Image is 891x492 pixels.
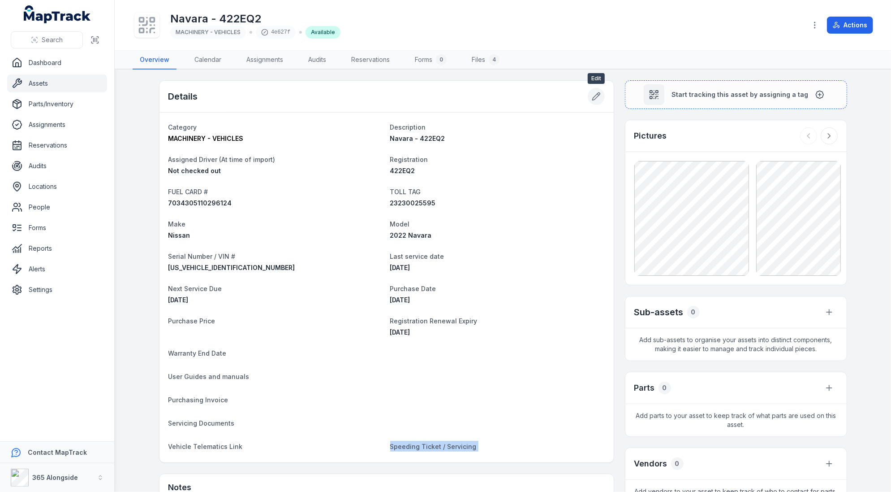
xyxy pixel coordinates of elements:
button: Search [11,31,83,48]
span: [DATE] [168,296,189,304]
span: 2022 Navara [390,231,432,239]
h2: Details [168,90,198,103]
a: Forms [7,219,107,237]
span: Not checked out [168,167,221,174]
h1: Navara - 422EQ2 [170,12,340,26]
span: [DATE] [390,328,410,336]
span: Last service date [390,253,444,260]
a: Parts/Inventory [7,95,107,113]
span: [US_VEHICLE_IDENTIFICATION_NUMBER] [168,264,295,271]
span: Edit [588,73,605,84]
h3: Vendors [634,457,667,470]
span: Purchase Date [390,285,436,292]
span: Add sub-assets to organise your assets into distinct components, making it easier to manage and t... [625,328,847,361]
strong: Contact MapTrack [28,448,87,456]
a: Assets [7,74,107,92]
div: 0 [671,457,684,470]
button: Start tracking this asset by assigning a tag [625,80,847,109]
a: Settings [7,281,107,299]
span: Purchase Price [168,317,215,325]
span: Servicing Documents [168,419,235,427]
a: Audits [7,157,107,175]
a: Alerts [7,260,107,278]
div: 0 [659,382,671,394]
time: 20/08/2025, 8:00:00 am [168,296,189,304]
time: 07/01/2022, 8:00:00 am [390,296,410,304]
span: Registration [390,156,428,163]
span: Next Service Due [168,285,222,292]
span: Assigned Driver (At time of import) [168,156,275,163]
span: MACHINERY - VEHICLES [176,29,241,35]
span: 422EQ2 [390,167,415,174]
div: 4 [489,54,499,65]
span: Add parts to your asset to keep track of what parts are used on this asset. [625,404,847,436]
span: Nissan [168,231,190,239]
button: Actions [827,17,873,34]
a: Audits [301,51,333,70]
a: Forms0 [408,51,454,70]
a: Assignments [239,51,290,70]
span: [DATE] [390,264,410,271]
span: User Guides and manuals [168,373,250,380]
a: Overview [133,51,176,70]
a: People [7,198,107,216]
div: 4e627f [256,26,296,39]
span: Registration Renewal Expiry [390,317,478,325]
span: Speeding Ticket / Servicing [390,443,477,450]
h3: Pictures [634,130,667,142]
span: Vehicle Telematics Link [168,443,243,450]
time: 12/02/2025, 10:00:00 pm [390,264,410,271]
span: TOLL TAG [390,188,421,196]
div: Available [306,26,340,39]
a: Dashboard [7,54,107,72]
span: FUEL CARD # [168,188,208,196]
time: 29/12/2025, 8:00:00 am [390,328,410,336]
a: Locations [7,178,107,196]
div: 0 [687,306,700,318]
span: Serial Number / VIN # [168,253,236,260]
a: Calendar [187,51,228,70]
span: Navara - 422EQ2 [390,135,445,142]
span: Warranty End Date [168,349,227,357]
span: Purchasing Invoice [168,396,228,404]
span: Category [168,123,197,131]
span: Search [42,35,63,44]
span: Make [168,220,186,228]
span: MACHINERY - VEHICLES [168,135,244,142]
a: Reservations [344,51,397,70]
a: Files4 [465,51,507,70]
a: Reservations [7,136,107,154]
span: 7034305110296124 [168,199,232,207]
h3: Parts [634,382,655,394]
a: MapTrack [24,5,91,23]
span: Model [390,220,410,228]
span: [DATE] [390,296,410,304]
span: 23230025595 [390,199,436,207]
strong: 365 Alongside [32,474,78,481]
div: 0 [436,54,447,65]
h2: Sub-assets [634,306,684,318]
a: Assignments [7,116,107,134]
a: Reports [7,239,107,257]
span: Description [390,123,426,131]
span: Start tracking this asset by assigning a tag [671,90,808,99]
